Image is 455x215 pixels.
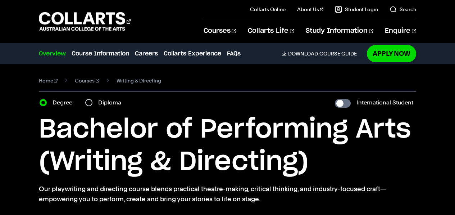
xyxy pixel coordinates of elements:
a: Apply Now [367,45,416,62]
span: Writing & Directing [117,76,161,86]
a: Collarts Online [250,6,286,13]
a: Careers [135,49,158,58]
a: Course Information [72,49,129,58]
a: Overview [39,49,66,58]
a: About Us [297,6,324,13]
p: Our playwriting and directing course blends practical theatre-making, critical thinking, and indu... [39,184,417,204]
div: Go to homepage [39,11,131,32]
a: Enquire [385,19,416,43]
label: Degree [53,98,77,108]
label: Diploma [98,98,126,108]
a: Study Information [306,19,373,43]
a: Home [39,76,58,86]
a: Collarts Life [248,19,294,43]
a: Courses [75,76,99,86]
a: DownloadCourse Guide [282,50,363,57]
a: FAQs [227,49,241,58]
span: Download [288,50,318,57]
a: Courses [204,19,236,43]
a: Student Login [335,6,378,13]
a: Collarts Experience [164,49,221,58]
label: International Student [356,98,413,108]
a: Search [390,6,416,13]
h1: Bachelor of Performing Arts (Writing & Directing) [39,113,417,178]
